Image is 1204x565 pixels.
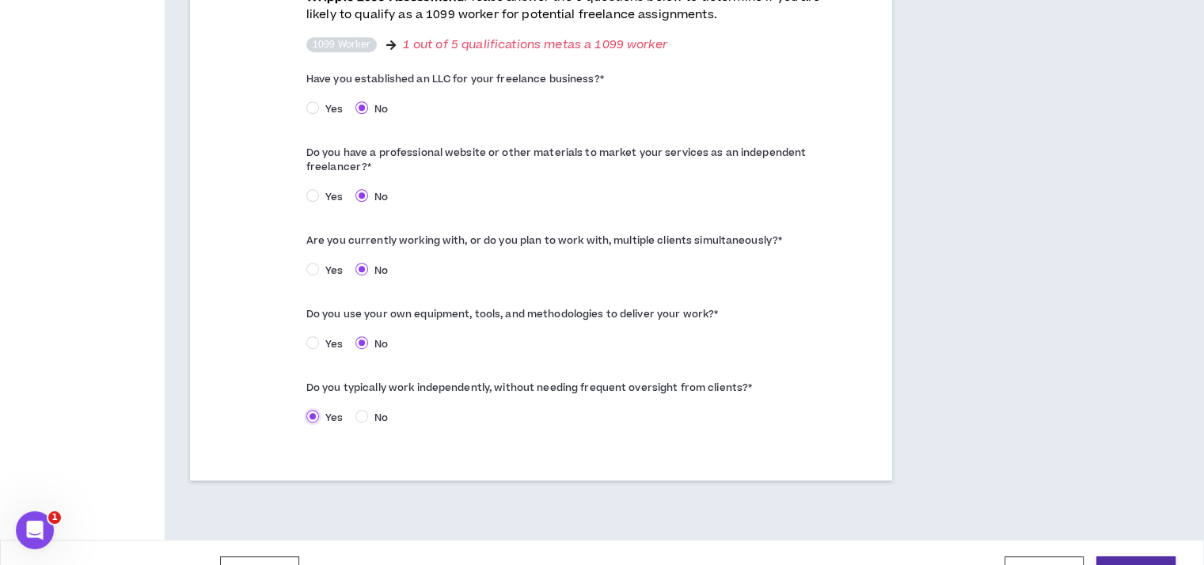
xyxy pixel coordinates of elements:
span: Yes [319,102,349,116]
span: No [368,102,394,116]
span: 1 [48,511,61,524]
label: Do you typically work independently, without needing frequent oversight from clients? [306,375,844,400]
span: No [368,411,394,425]
span: Yes [319,411,349,425]
label: Have you established an LLC for your freelance business? [306,66,844,92]
sup: 1099 Worker [306,37,378,52]
label: Are you currently working with, or do you plan to work with, multiple clients simultaneously? [306,228,844,253]
span: Yes [319,190,349,204]
span: Yes [319,337,349,351]
iframe: Intercom live chat [16,511,54,549]
label: Do you have a professional website or other materials to market your services as an independent f... [306,140,844,180]
span: Yes [319,264,349,278]
label: Do you use your own equipment, tools, and methodologies to deliver your work? [306,301,844,327]
span: 1 out of 5 qualifications met as a 1099 worker [403,37,667,53]
span: No [368,190,394,204]
span: No [368,264,394,278]
span: No [368,337,394,351]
